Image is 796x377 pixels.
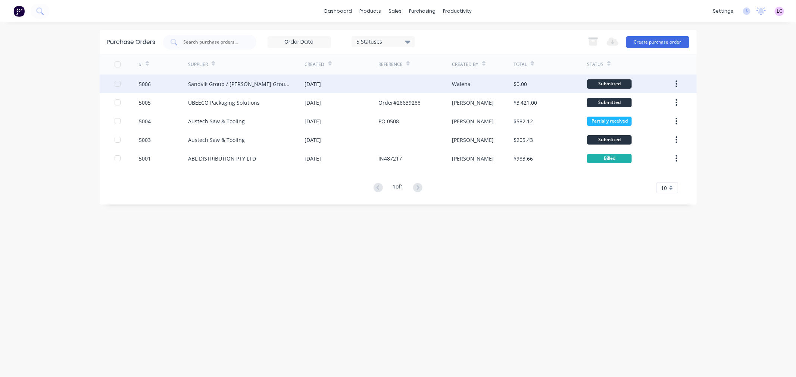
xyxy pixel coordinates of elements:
[188,80,290,88] div: Sandvik Group / [PERSON_NAME] Group ([GEOGRAPHIC_DATA]) Pty Ltd
[452,155,494,162] div: [PERSON_NAME]
[452,61,478,68] div: Created By
[587,117,632,126] div: Partially received
[439,6,475,17] div: productivity
[139,61,142,68] div: #
[405,6,439,17] div: purchasing
[452,117,494,125] div: [PERSON_NAME]
[452,136,494,144] div: [PERSON_NAME]
[514,136,533,144] div: $205.43
[188,136,245,144] div: Austech Saw & Tooling
[188,99,260,107] div: UBEECO Packaging Solutions
[305,155,321,162] div: [DATE]
[356,38,410,45] div: 5 Statuses
[452,80,471,88] div: Walena
[356,6,385,17] div: products
[514,80,527,88] div: $0.00
[587,98,632,107] div: Submitted
[321,6,356,17] a: dashboard
[139,117,151,125] div: 5004
[378,117,399,125] div: PO 0508
[587,79,632,89] div: Submitted
[188,155,256,162] div: ABL DISTRIBUTION PTY LTD
[378,61,403,68] div: Reference
[514,117,533,125] div: $582.12
[305,80,321,88] div: [DATE]
[305,61,325,68] div: Created
[183,38,245,46] input: Search purchase orders...
[13,6,25,17] img: Factory
[139,80,151,88] div: 5006
[385,6,405,17] div: sales
[777,8,782,15] span: LC
[514,61,527,68] div: Total
[188,61,208,68] div: Supplier
[626,36,689,48] button: Create purchase order
[139,136,151,144] div: 5003
[188,117,245,125] div: Austech Saw & Tooling
[709,6,737,17] div: settings
[587,61,603,68] div: Status
[587,154,632,163] div: Billed
[139,99,151,107] div: 5005
[378,155,402,162] div: IN487217
[378,99,421,107] div: Order#28639288
[393,183,403,193] div: 1 of 1
[514,155,533,162] div: $983.66
[305,117,321,125] div: [DATE]
[305,136,321,144] div: [DATE]
[107,38,156,47] div: Purchase Orders
[587,135,632,145] div: Submitted
[305,99,321,107] div: [DATE]
[268,37,331,48] input: Order Date
[661,184,667,192] span: 10
[452,99,494,107] div: [PERSON_NAME]
[514,99,537,107] div: $3,421.00
[139,155,151,162] div: 5001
